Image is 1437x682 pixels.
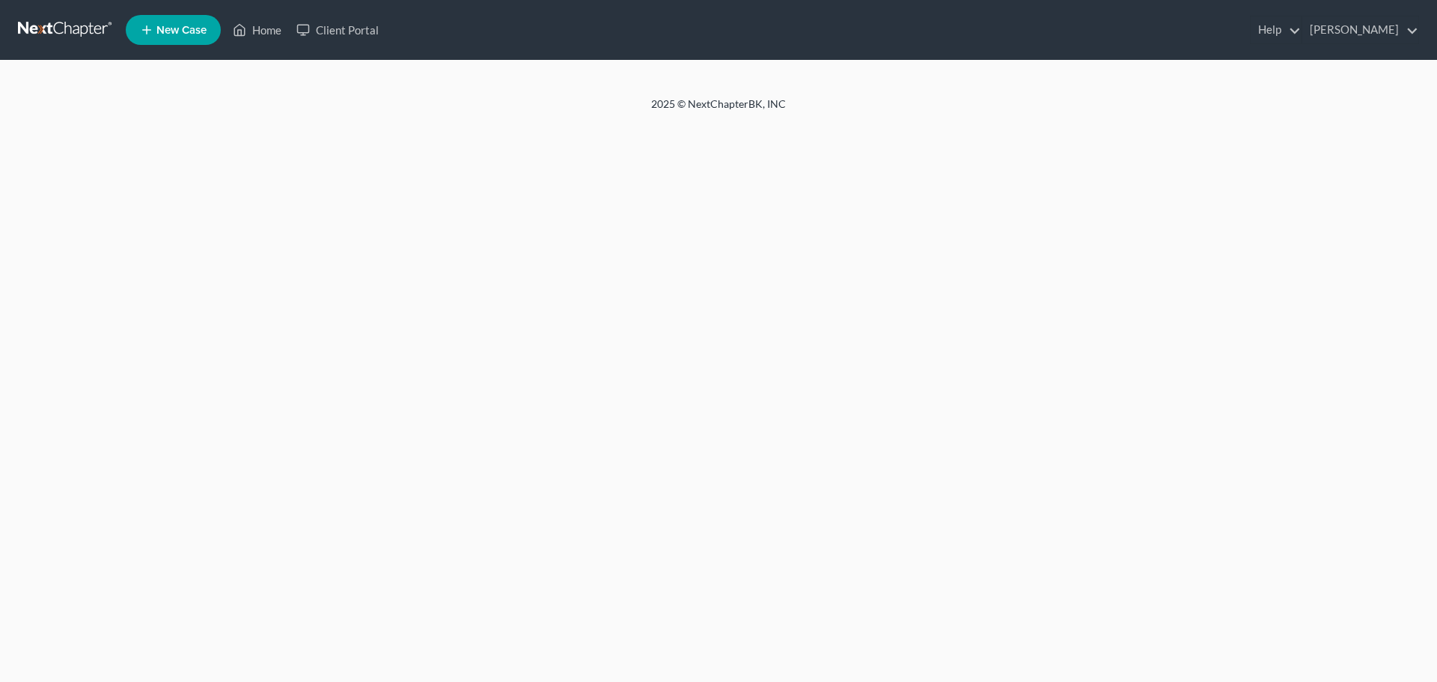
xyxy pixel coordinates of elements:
[289,16,386,43] a: Client Portal
[225,16,289,43] a: Home
[126,15,221,45] new-legal-case-button: New Case
[292,97,1145,124] div: 2025 © NextChapterBK, INC
[1302,16,1418,43] a: [PERSON_NAME]
[1251,16,1301,43] a: Help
